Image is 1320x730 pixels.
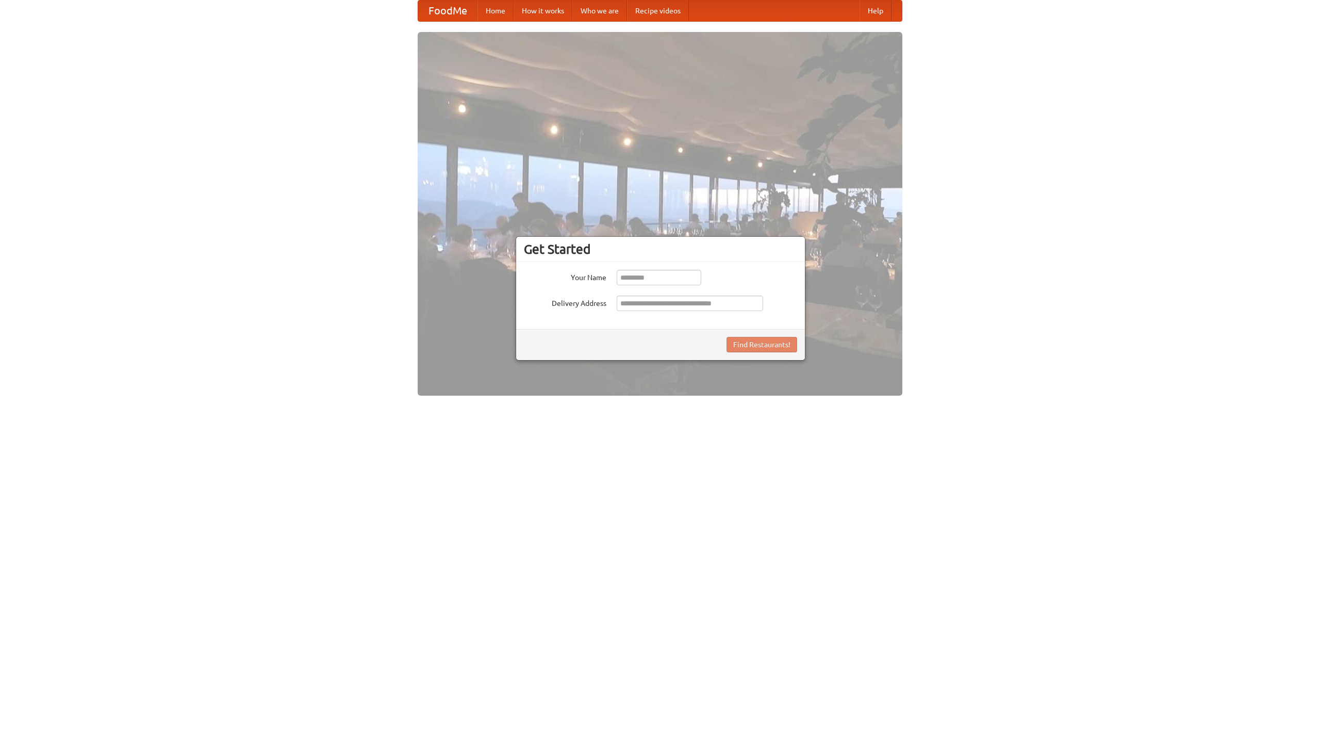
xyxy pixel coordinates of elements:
a: FoodMe [418,1,477,21]
a: Help [860,1,892,21]
a: How it works [514,1,572,21]
a: Recipe videos [627,1,689,21]
a: Who we are [572,1,627,21]
a: Home [477,1,514,21]
label: Your Name [524,270,606,283]
label: Delivery Address [524,296,606,309]
h3: Get Started [524,241,797,257]
button: Find Restaurants! [727,337,797,352]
